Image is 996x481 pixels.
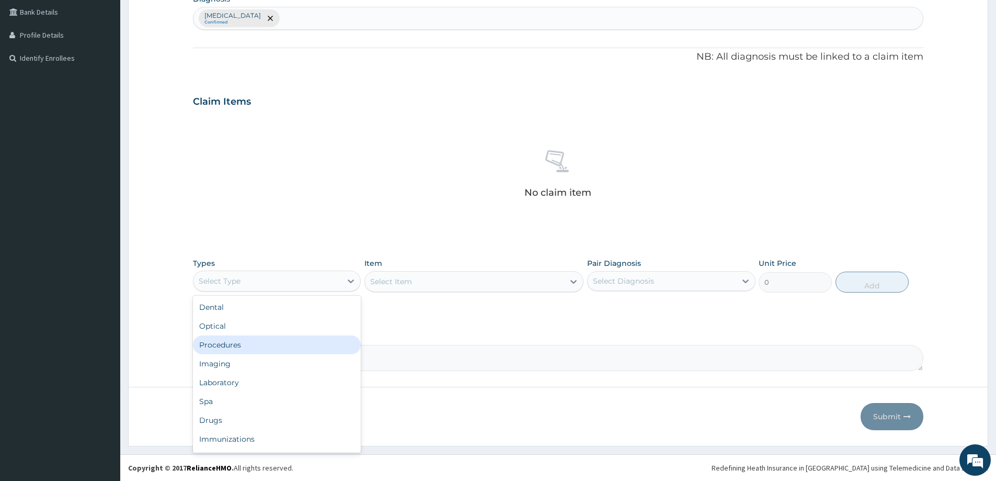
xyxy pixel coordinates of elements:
[587,258,641,269] label: Pair Diagnosis
[712,463,988,473] div: Redefining Heath Insurance in [GEOGRAPHIC_DATA] using Telemedicine and Data Science!
[120,454,996,481] footer: All rights reserved.
[861,403,923,430] button: Submit
[5,286,199,322] textarea: Type your message and hit 'Enter'
[193,373,361,392] div: Laboratory
[593,276,654,286] div: Select Diagnosis
[193,335,361,354] div: Procedures
[193,50,923,64] p: NB: All diagnosis must be linked to a claim item
[204,20,261,25] small: Confirmed
[193,411,361,430] div: Drugs
[187,463,232,473] a: RelianceHMO
[193,259,215,268] label: Types
[19,52,42,79] img: d_794563401_company_1708531726252_794563401
[193,317,361,335] div: Optical
[193,354,361,373] div: Imaging
[193,298,361,317] div: Dental
[193,330,923,339] label: Comment
[193,430,361,449] div: Immunizations
[193,96,251,108] h3: Claim Items
[835,272,909,293] button: Add
[364,258,382,269] label: Item
[61,132,144,238] span: We're online!
[266,14,275,23] span: remove selection option
[193,392,361,411] div: Spa
[524,187,591,198] p: No claim item
[171,5,197,30] div: Minimize live chat window
[204,12,261,20] p: [MEDICAL_DATA]
[199,276,241,286] div: Select Type
[128,463,234,473] strong: Copyright © 2017 .
[54,59,176,72] div: Chat with us now
[759,258,796,269] label: Unit Price
[193,449,361,467] div: Others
